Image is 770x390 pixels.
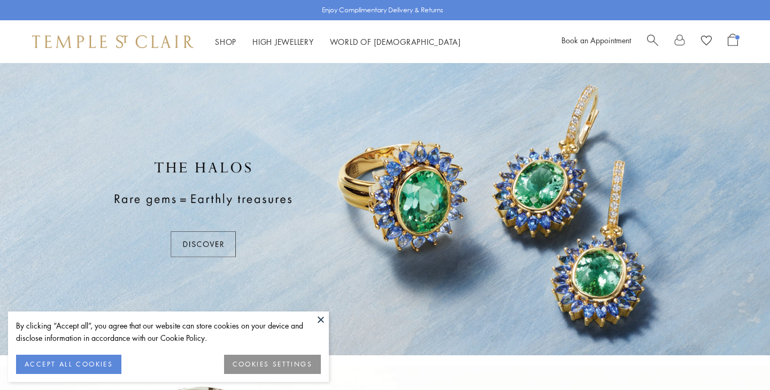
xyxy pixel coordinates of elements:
div: By clicking “Accept all”, you agree that our website can store cookies on your device and disclos... [16,319,321,344]
img: Temple St. Clair [32,35,194,48]
button: ACCEPT ALL COOKIES [16,355,121,374]
a: High JewelleryHigh Jewellery [252,36,314,47]
a: View Wishlist [701,34,712,50]
a: Search [647,34,658,50]
nav: Main navigation [215,35,461,49]
button: COOKIES SETTINGS [224,355,321,374]
p: Enjoy Complimentary Delivery & Returns [322,5,443,15]
a: ShopShop [215,36,236,47]
a: World of [DEMOGRAPHIC_DATA]World of [DEMOGRAPHIC_DATA] [330,36,461,47]
a: Book an Appointment [561,35,631,45]
a: Open Shopping Bag [728,34,738,50]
